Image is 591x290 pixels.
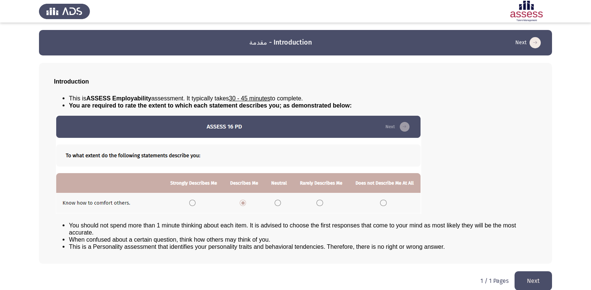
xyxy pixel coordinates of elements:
[69,222,516,236] span: You should not spend more than 1 minute thinking about each item. It is advised to choose the fir...
[480,277,509,284] p: 1 / 1 Pages
[69,95,303,102] span: This is assessment. It typically takes to complete.
[54,78,89,85] span: Introduction
[249,38,312,47] h3: مقدمة - Introduction
[229,95,270,102] u: 30 - 45 minutes
[86,95,151,102] b: ASSESS Employability
[69,102,352,109] span: You are required to rate the extent to which each statement describes you; as demonstrated below:
[513,37,543,49] button: load next page
[39,1,90,22] img: Assess Talent Management logo
[501,1,552,22] img: Assessment logo of ASSESS Employability - EBI
[69,236,270,243] span: When confused about a certain question, think how others may think of you.
[69,244,445,250] span: This is a Personality assessment that identifies your personality traits and behavioral tendencie...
